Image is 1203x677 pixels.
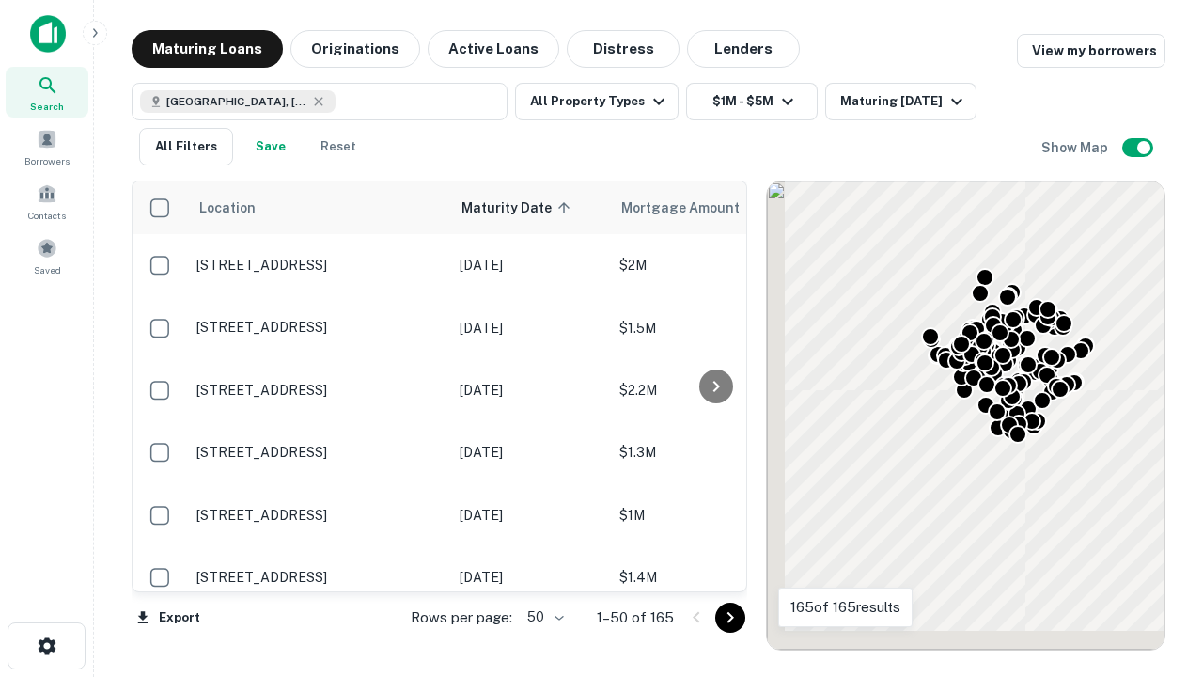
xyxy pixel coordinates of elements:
iframe: Chat Widget [1109,466,1203,557]
p: [STREET_ADDRESS] [196,569,441,586]
div: Maturing [DATE] [840,90,968,113]
p: $2.2M [619,380,807,401]
th: Location [187,181,450,234]
span: Maturity Date [461,197,576,219]
p: [DATE] [460,442,601,463]
span: Contacts [28,208,66,223]
button: [GEOGRAPHIC_DATA], [GEOGRAPHIC_DATA], [GEOGRAPHIC_DATA] [132,83,508,120]
th: Maturity Date [450,181,610,234]
p: Rows per page: [411,606,512,629]
button: Originations [290,30,420,68]
p: [DATE] [460,380,601,401]
a: Contacts [6,176,88,227]
button: Lenders [687,30,800,68]
button: $1M - $5M [686,83,818,120]
img: capitalize-icon.png [30,15,66,53]
button: Maturing [DATE] [825,83,976,120]
p: $2M [619,255,807,276]
button: Maturing Loans [132,30,283,68]
p: [DATE] [460,505,601,526]
span: Mortgage Amount [621,197,764,219]
p: [STREET_ADDRESS] [196,507,441,524]
button: Active Loans [428,30,559,68]
p: [DATE] [460,318,601,338]
p: 1–50 of 165 [597,606,674,629]
p: $1.5M [619,318,807,338]
a: View my borrowers [1017,34,1165,68]
a: Search [6,67,88,118]
span: Saved [34,262,61,277]
p: $1.4M [619,567,807,588]
p: $1M [619,505,807,526]
p: [DATE] [460,255,601,276]
button: All Property Types [515,83,679,120]
p: [STREET_ADDRESS] [196,319,441,336]
button: Reset [308,128,368,165]
p: $1.3M [619,442,807,463]
p: [STREET_ADDRESS] [196,444,441,461]
span: [GEOGRAPHIC_DATA], [GEOGRAPHIC_DATA], [GEOGRAPHIC_DATA] [166,93,307,110]
button: All Filters [139,128,233,165]
span: Location [198,197,256,219]
th: Mortgage Amount [610,181,817,234]
a: Borrowers [6,121,88,172]
button: Go to next page [715,603,745,633]
button: Export [132,604,205,632]
a: Saved [6,230,88,281]
p: [STREET_ADDRESS] [196,257,441,274]
button: Save your search to get updates of matches that match your search criteria. [241,128,301,165]
p: 165 of 165 results [790,596,900,619]
span: Search [30,99,64,114]
p: [DATE] [460,567,601,588]
div: 0 0 [767,181,1164,650]
p: [STREET_ADDRESS] [196,382,441,399]
h6: Show Map [1041,137,1111,158]
span: Borrowers [24,153,70,168]
div: 50 [520,604,567,631]
button: Distress [567,30,680,68]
